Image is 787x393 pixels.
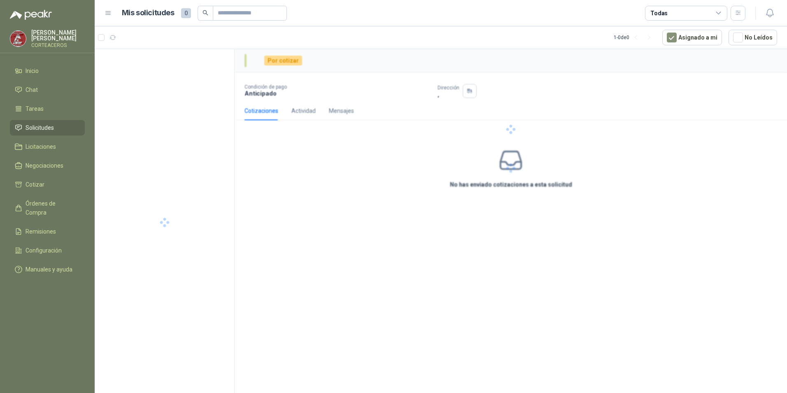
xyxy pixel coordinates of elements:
[181,8,191,18] span: 0
[26,246,62,255] span: Configuración
[10,177,85,192] a: Cotizar
[10,82,85,98] a: Chat
[26,85,38,94] span: Chat
[10,224,85,239] a: Remisiones
[26,161,63,170] span: Negociaciones
[10,10,52,20] img: Logo peakr
[26,265,72,274] span: Manuales y ayuda
[10,243,85,258] a: Configuración
[31,43,85,48] p: CORTEACEROS
[31,30,85,41] p: [PERSON_NAME] [PERSON_NAME]
[26,104,44,113] span: Tareas
[10,31,26,47] img: Company Logo
[729,30,777,45] button: No Leídos
[10,101,85,117] a: Tareas
[122,7,175,19] h1: Mis solicitudes
[10,158,85,173] a: Negociaciones
[26,180,44,189] span: Cotizar
[614,31,656,44] div: 1 - 0 de 0
[26,142,56,151] span: Licitaciones
[26,66,39,75] span: Inicio
[10,139,85,154] a: Licitaciones
[10,262,85,277] a: Manuales y ayuda
[662,30,722,45] button: Asignado a mi
[26,123,54,132] span: Solicitudes
[10,63,85,79] a: Inicio
[10,120,85,136] a: Solicitudes
[650,9,668,18] div: Todas
[26,227,56,236] span: Remisiones
[203,10,208,16] span: search
[26,199,77,217] span: Órdenes de Compra
[10,196,85,220] a: Órdenes de Compra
